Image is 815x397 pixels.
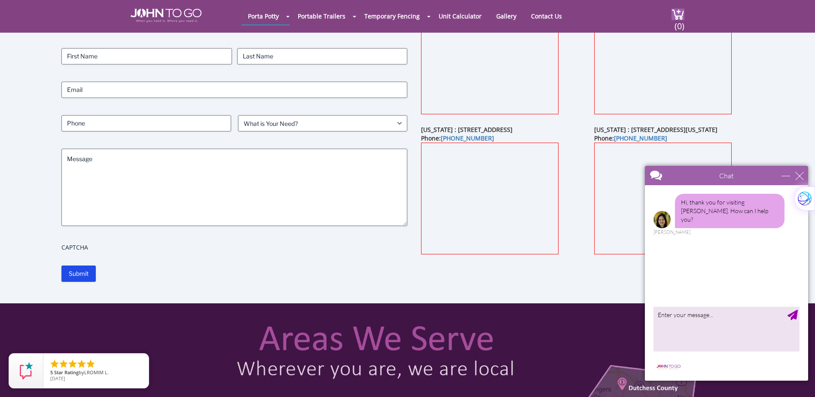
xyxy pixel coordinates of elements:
[237,48,408,64] input: Last Name
[674,13,684,32] span: (0)
[61,115,231,131] input: Phone
[58,359,69,369] li: 
[50,370,142,376] span: by
[84,369,109,376] span: LROMIM L.
[76,359,87,369] li: 
[421,134,494,142] b: Phone:
[61,266,96,282] input: Submit
[61,82,407,98] input: Email
[614,134,667,142] a: [PHONE_NUMBER]
[594,125,717,134] b: [US_STATE] : [STREET_ADDRESS][US_STATE]
[50,369,53,376] span: 5
[358,8,426,24] a: Temporary Fencing
[672,9,684,20] img: cart a
[18,362,35,379] img: Review Rating
[85,359,96,369] li: 
[441,134,494,142] a: [PHONE_NUMBER]
[594,134,667,142] b: Phone:
[61,243,407,252] label: CAPTCHA
[421,125,513,134] b: [US_STATE] : [STREET_ADDRESS]
[490,8,523,24] a: Gallery
[131,9,201,22] img: JOHN to go
[49,359,60,369] li: 
[525,8,568,24] a: Contact Us
[291,8,352,24] a: Portable Trailers
[241,8,285,24] a: Porta Potty
[432,8,488,24] a: Unit Calculator
[54,369,79,376] span: Star Rating
[640,161,813,386] iframe: Live Chat Box
[61,48,232,64] input: First Name
[67,359,78,369] li: 
[50,375,65,382] span: [DATE]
